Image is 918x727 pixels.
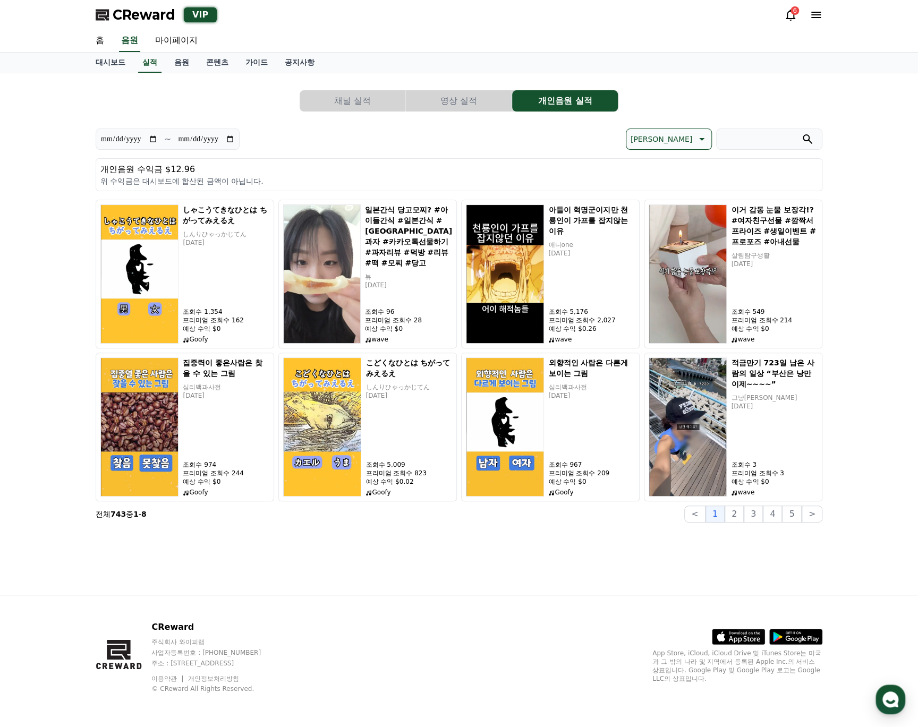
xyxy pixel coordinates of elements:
p: [DATE] [731,260,818,268]
p: [DATE] [548,249,635,258]
button: 채널 실적 [300,90,405,112]
button: 4 [763,506,782,523]
h5: 아들이 혁명군이지만 천룡인이 가프를 잡지않는이유 [548,204,635,236]
p: 조회수 974 [183,460,269,469]
p: 프리미엄 조회수 823 [365,469,452,477]
h5: 일본간식 당고모찌? #아이들간식 #일본간식 #[GEOGRAPHIC_DATA]과자 #카카오톡선물하기 #과자리뷰 #먹방 #리뷰 #떡 #모찌 #당고 [365,204,452,268]
p: wave [548,335,635,344]
h5: 집중력이 좋은사람은 찾을 수 있는 그림 [183,357,269,379]
p: Goofy [183,488,269,497]
p: © CReward All Rights Reserved. [151,685,281,693]
p: 프리미엄 조회수 244 [183,469,269,477]
p: 살림탐구생활 [731,251,818,260]
a: 가이드 [237,53,276,73]
img: 외향적인 사람은 다른게 보이는 그림 [466,357,544,497]
p: 심리백과사전 [548,383,635,391]
a: 집중력이 좋은사람은 찾을 수 있는 그림 집중력이 좋은사람은 찾을 수 있는 그림 심리백과사전 [DATE] 조회수 974 프리미엄 조회수 244 예상 수익 $0 Goofy [96,353,274,501]
a: 마이페이지 [147,30,206,52]
h5: 이거 감동 눈물 보장각!?#여자친구선물 #깜짝서프라이즈 #생일이벤트 #프로포즈 #아내선물 [731,204,818,247]
p: 프리미엄 조회수 28 [365,316,452,324]
h5: 적금만기 723일 남은 사람의 일상 “부산은 낭만이제~~~~” [731,357,818,389]
a: 홈 [87,30,113,52]
a: CReward [96,6,175,23]
p: 애니one [548,241,635,249]
p: 조회수 5,176 [548,307,635,316]
a: 음원 [119,30,140,52]
a: 대시보드 [87,53,134,73]
p: 그냥[PERSON_NAME] [731,394,818,402]
p: 예상 수익 $0 [548,477,635,486]
p: 프리미엄 조회수 2,027 [548,316,635,324]
button: 3 [744,506,763,523]
p: [DATE] [183,238,269,247]
p: 예상 수익 $0.26 [548,324,635,333]
p: [DATE] [548,391,635,400]
span: 홈 [33,353,40,361]
p: 조회수 1,354 [183,307,269,316]
a: 6 [784,8,797,21]
img: 이거 감동 눈물 보장각!?#여자친구선물 #깜짝서프라이즈 #생일이벤트 #프로포즈 #아내선물 [649,204,727,344]
a: こどくなひとは ちがってみえるえ こどくなひとは ちがってみえるえ しんりひゃっかじてん [DATE] 조회수 5,009 프리미엄 조회수 823 예상 수익 $0.02 Goofy [278,353,457,501]
p: wave [731,335,818,344]
p: 예상 수익 $0.02 [365,477,452,486]
p: [DATE] [365,281,452,289]
p: Goofy [548,488,635,497]
p: 조회수 3 [731,460,818,469]
button: 개인음원 실적 [512,90,618,112]
h5: しゃこうてきなひとは ちがってみえるえ [183,204,269,226]
span: 대화 [97,353,110,362]
a: 적금만기 723일 남은 사람의 일상 “부산은 낭만이제~~~~” 적금만기 723일 남은 사람의 일상 “부산은 낭만이제~~~~” 그냥[PERSON_NAME] [DATE] 조회수 ... [644,353,822,501]
h5: 외향적인 사람은 다른게 보이는 그림 [548,357,635,379]
p: 조회수 96 [365,307,452,316]
span: CReward [113,6,175,23]
p: 주식회사 와이피랩 [151,638,281,646]
p: 사업자등록번호 : [PHONE_NUMBER] [151,648,281,657]
a: 설정 [137,337,204,363]
div: VIP [184,7,217,22]
a: 외향적인 사람은 다른게 보이는 그림 외향적인 사람은 다른게 보이는 그림 심리백과사전 [DATE] 조회수 967 프리미엄 조회수 209 예상 수익 $0 Goofy [461,353,640,501]
a: 이거 감동 눈물 보장각!?#여자친구선물 #깜짝서프라이즈 #생일이벤트 #프로포즈 #아내선물 이거 감동 눈물 보장각!?#여자친구선물 #깜짝서프라이즈 #생일이벤트 #프로포즈 #아내... [644,200,822,348]
a: 아들이 혁명군이지만 천룡인이 가프를 잡지않는이유 아들이 혁명군이지만 천룡인이 가프를 잡지않는이유 애니one [DATE] 조회수 5,176 프리미엄 조회수 2,027 예상 수익... [461,200,640,348]
a: 채널 실적 [300,90,406,112]
p: 뷰 [365,272,452,281]
img: しゃこうてきなひとは ちがってみえるえ [100,204,178,344]
a: しゃこうてきなひとは ちがってみえるえ しゃこうてきなひとは ちがってみえるえ しんりひゃっかじてん [DATE] 조회수 1,354 프리미엄 조회수 162 예상 수익 $0 Goofy [96,200,274,348]
img: こどくなひとは ちがってみえるえ [283,357,361,497]
p: [PERSON_NAME] [631,132,692,147]
a: 공지사항 [276,53,323,73]
button: 5 [782,506,801,523]
a: 콘텐츠 [198,53,237,73]
strong: 1 [133,510,139,518]
p: 프리미엄 조회수 3 [731,469,818,477]
button: 1 [705,506,725,523]
button: < [684,506,705,523]
h5: こどくなひとは ちがってみえるえ [365,357,452,379]
p: wave [731,488,818,497]
p: CReward [151,621,281,634]
p: [DATE] [183,391,269,400]
p: 전체 중 - [96,509,147,519]
img: 아들이 혁명군이지만 천룡인이 가프를 잡지않는이유 [466,204,544,344]
p: 예상 수익 $0 [183,477,269,486]
p: Goofy [183,335,269,344]
p: 조회수 967 [548,460,635,469]
strong: 8 [141,510,147,518]
p: 심리백과사전 [183,383,269,391]
p: しんりひゃっかじてん [365,383,452,391]
a: 홈 [3,337,70,363]
p: 예상 수익 $0 [183,324,269,333]
button: [PERSON_NAME] [626,129,712,150]
button: 영상 실적 [406,90,512,112]
p: App Store, iCloud, iCloud Drive 및 iTunes Store는 미국과 그 밖의 나라 및 지역에서 등록된 Apple Inc.의 서비스 상표입니다. Goo... [652,649,822,683]
a: 개인정보처리방침 [188,675,239,682]
img: 집중력이 좋은사람은 찾을 수 있는 그림 [100,357,178,497]
img: 적금만기 723일 남은 사람의 일상 “부산은 낭만이제~~~~” [649,357,727,497]
p: 개인음원 수익금 $12.96 [100,163,818,176]
strong: 743 [110,510,126,518]
p: 조회수 5,009 [365,460,452,469]
button: 2 [725,506,744,523]
p: 프리미엄 조회수 214 [731,316,818,324]
p: 프리미엄 조회수 209 [548,469,635,477]
p: [DATE] [365,391,452,400]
